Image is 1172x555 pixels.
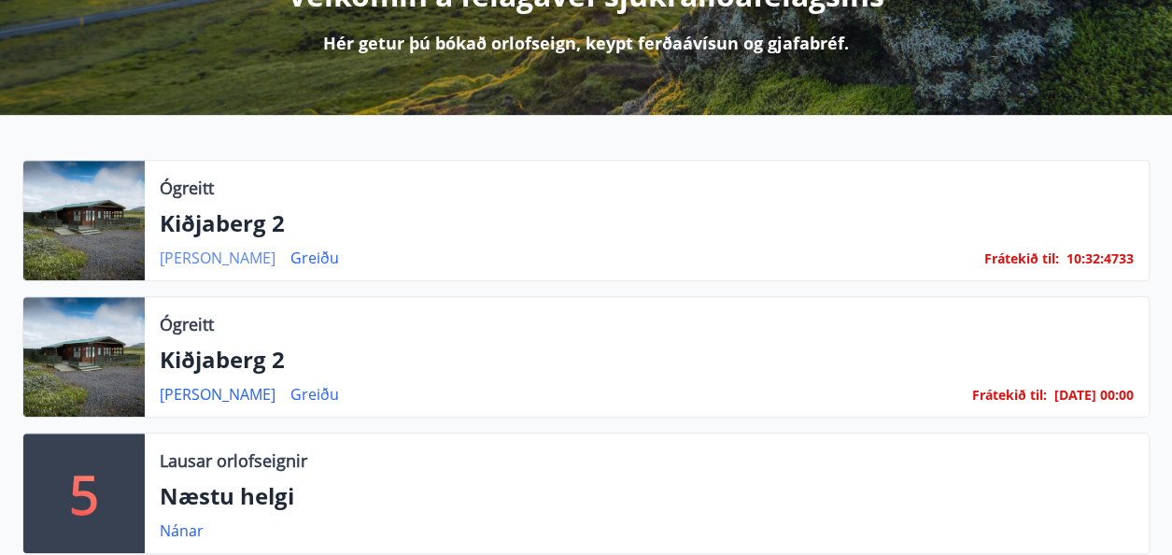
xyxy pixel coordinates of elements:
font: [PERSON_NAME] [160,248,275,268]
font: : [1055,249,1059,267]
font: Ógreitt [160,313,214,335]
font: 33 [1119,249,1134,267]
font: Frátekið til [984,249,1055,267]
font: Ógreitt [160,177,214,199]
font: Greiðu [290,248,339,268]
font: Frátekið til [972,386,1043,404]
font: [PERSON_NAME] [160,384,275,405]
font: Greiðu [290,384,339,405]
font: Næstu helgi [160,480,294,511]
font: Nánar [160,520,204,541]
font: Kiðjaberg 2 [160,207,285,238]
font: Kiðjaberg 2 [160,344,285,375]
font: 10:32:47 [1066,249,1119,267]
font: 5 [69,458,99,529]
font: Hér getur þú bókað orlofseign, keypt ferðaávísun og gjafabréf. [323,32,849,54]
font: [DATE] 00:00 [1054,386,1134,404]
font: : [1043,386,1047,404]
font: Lausar orlofseignir [160,449,307,472]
